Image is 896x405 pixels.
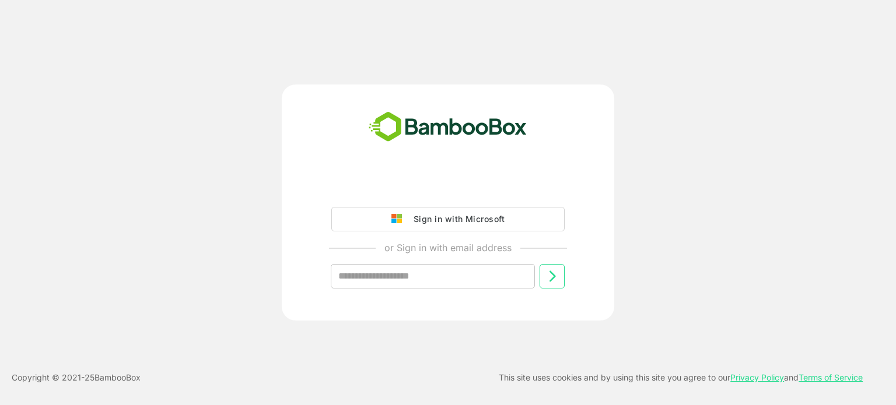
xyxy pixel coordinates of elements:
[730,372,784,382] a: Privacy Policy
[362,108,533,146] img: bamboobox
[799,372,863,382] a: Terms of Service
[331,207,565,231] button: Sign in with Microsoft
[384,241,512,255] p: or Sign in with email address
[408,212,505,227] div: Sign in with Microsoft
[499,371,863,385] p: This site uses cookies and by using this site you agree to our and
[12,371,141,385] p: Copyright © 2021- 25 BambooBox
[391,214,408,224] img: google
